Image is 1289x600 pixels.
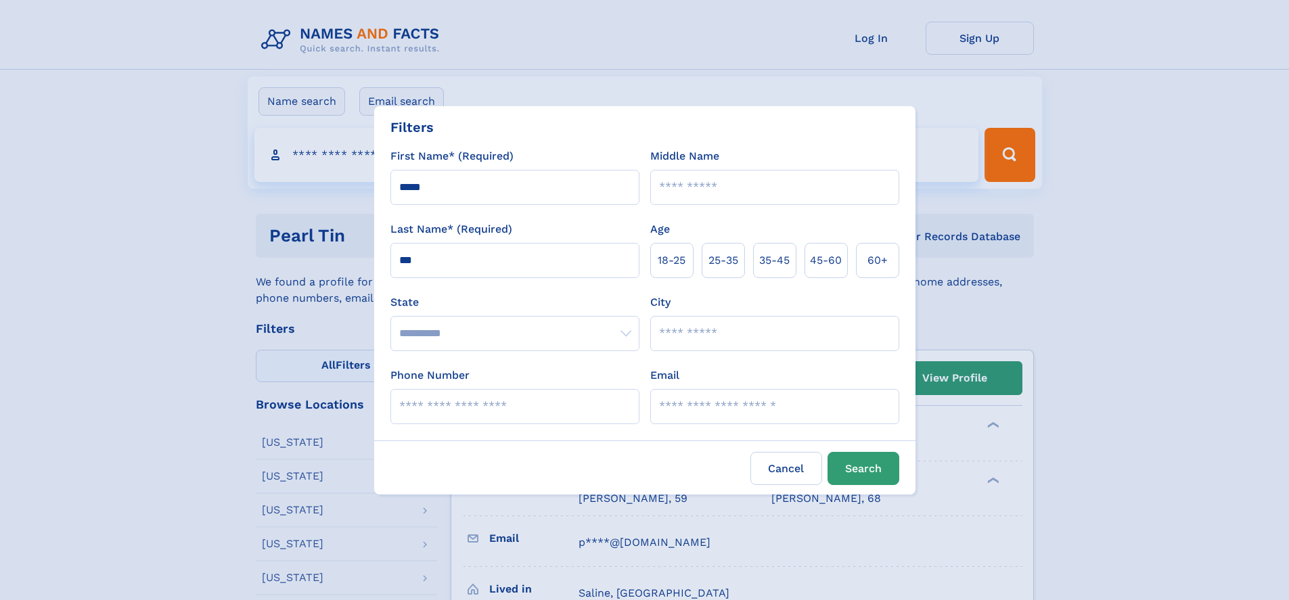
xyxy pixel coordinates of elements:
[390,117,434,137] div: Filters
[650,294,671,310] label: City
[650,221,670,237] label: Age
[390,294,639,310] label: State
[750,452,822,485] label: Cancel
[650,367,679,384] label: Email
[390,367,470,384] label: Phone Number
[658,252,685,269] span: 18‑25
[650,148,719,164] label: Middle Name
[828,452,899,485] button: Search
[759,252,790,269] span: 35‑45
[867,252,888,269] span: 60+
[810,252,842,269] span: 45‑60
[390,148,514,164] label: First Name* (Required)
[390,221,512,237] label: Last Name* (Required)
[708,252,738,269] span: 25‑35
